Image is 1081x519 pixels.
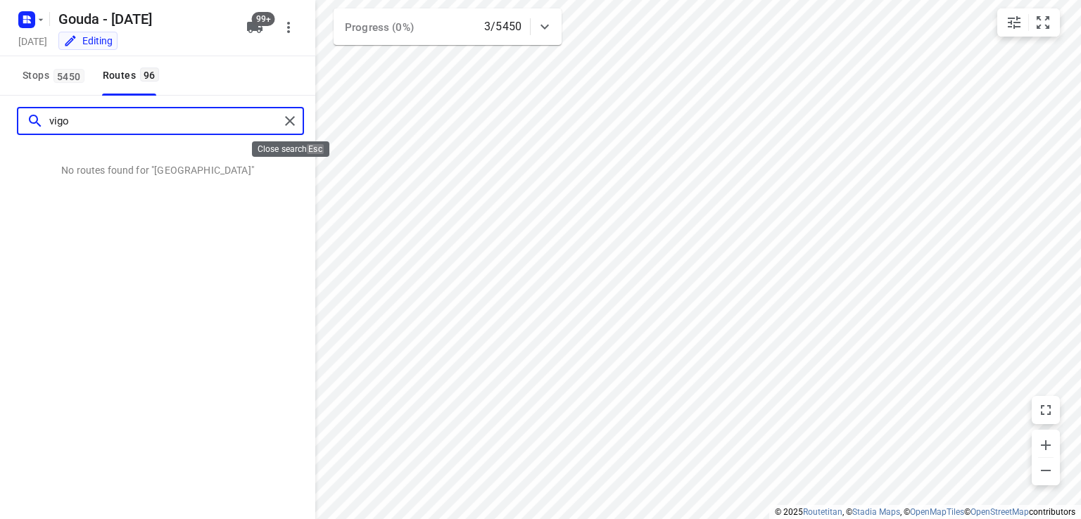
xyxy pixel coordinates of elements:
span: 5450 [53,69,84,83]
a: OpenMapTiles [910,507,964,517]
div: Routes [103,67,163,84]
button: Fit zoom [1029,8,1057,37]
input: Search routes [49,110,279,132]
button: Map settings [1000,8,1028,37]
button: 99+ [241,13,269,41]
p: No routes found for "[GEOGRAPHIC_DATA]" [61,163,254,177]
h5: Project date [13,33,53,49]
span: 99+ [252,12,275,26]
span: Stops [23,67,89,84]
h5: Rename [53,8,235,30]
span: Progress (0%) [345,21,414,34]
a: OpenStreetMap [971,507,1029,517]
div: small contained button group [997,8,1060,37]
div: You are currently in edit mode. [63,34,113,48]
button: More [274,13,303,41]
div: Progress (0%)3/5450 [334,8,562,45]
p: 3/5450 [484,18,521,35]
li: © 2025 , © , © © contributors [775,507,1075,517]
span: 96 [140,68,159,82]
a: Routetitan [803,507,842,517]
a: Stadia Maps [852,507,900,517]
